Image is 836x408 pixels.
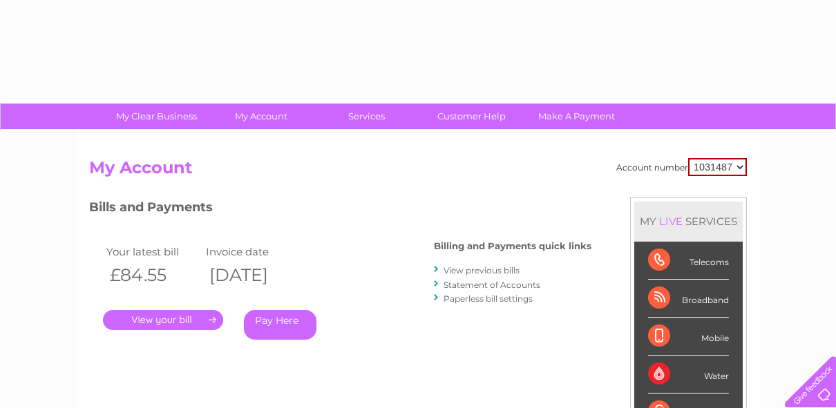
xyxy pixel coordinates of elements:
[648,318,729,356] div: Mobile
[634,202,743,241] div: MY SERVICES
[648,356,729,394] div: Water
[244,310,316,340] a: Pay Here
[444,293,533,304] a: Paperless bill settings
[202,242,302,261] td: Invoice date
[103,261,202,289] th: £84.55
[444,280,540,290] a: Statement of Accounts
[648,242,729,280] div: Telecoms
[103,310,223,330] a: .
[434,241,591,251] h4: Billing and Payments quick links
[415,104,529,129] a: Customer Help
[310,104,424,129] a: Services
[99,104,213,129] a: My Clear Business
[444,265,520,275] a: View previous bills
[520,104,634,129] a: Make A Payment
[656,215,685,228] div: LIVE
[648,280,729,318] div: Broadband
[202,261,302,289] th: [DATE]
[89,158,747,184] h2: My Account
[103,242,202,261] td: Your latest bill
[89,197,591,222] h3: Bills and Payments
[205,104,319,129] a: My Account
[616,158,747,176] div: Account number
